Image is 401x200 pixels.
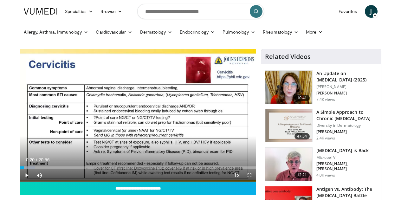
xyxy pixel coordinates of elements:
[316,123,377,128] p: Diversity in Dermatology
[243,169,256,182] button: Fullscreen
[302,26,327,38] a: More
[136,26,176,38] a: Dermatology
[20,49,256,182] video-js: Video Player
[36,157,37,162] span: /
[265,148,312,181] img: 537ec807-323d-43b7-9fe0-bad00a6af604.150x105_q85_crop-smart_upscale.jpg
[316,97,335,102] p: 7.4K views
[316,186,377,199] h3: Antigen vs. Antibody: The [MEDICAL_DATA] Battle
[265,109,312,142] img: dc941aa0-c6d2-40bd-ba0f-da81891a6313.png.150x105_q85_crop-smart_upscale.png
[176,26,219,38] a: Endocrinology
[20,169,33,182] button: Play
[137,4,264,19] input: Search topics, interventions
[316,161,377,171] p: [PERSON_NAME], [PERSON_NAME]
[265,71,312,104] img: 48af3e72-e66e-47da-b79f-f02e7cc46b9b.png.150x105_q85_crop-smart_upscale.png
[33,169,46,182] button: Mute
[316,91,377,96] p: [PERSON_NAME]
[316,147,377,154] h3: [MEDICAL_DATA] is Back
[265,53,311,61] h4: Related Videos
[20,166,256,169] div: Progress Bar
[316,70,377,83] h3: An Update on [MEDICAL_DATA] (2025)
[316,84,377,89] p: [PERSON_NAME]
[316,109,377,122] h3: A Simple Approach to Chronic [MEDICAL_DATA]
[230,169,243,182] button: Playback Rate
[265,147,377,181] a: 12:21 [MEDICAL_DATA] is Back MicrobeTV [PERSON_NAME], [PERSON_NAME] 4.0K views
[294,172,310,178] span: 12:21
[265,70,377,104] a: 10:41 An Update on [MEDICAL_DATA] (2025) [PERSON_NAME] [PERSON_NAME] 7.4K views
[316,136,335,141] p: 2.4K views
[92,26,136,38] a: Cardiovascular
[294,133,310,139] span: 47:54
[26,157,35,162] span: 0:20
[316,129,377,134] p: [PERSON_NAME]
[20,26,92,38] a: Allergy, Asthma, Immunology
[294,95,310,101] span: 10:41
[24,8,57,15] img: VuMedi Logo
[265,109,377,143] a: 47:54 A Simple Approach to Chronic [MEDICAL_DATA] Diversity in Dermatology [PERSON_NAME] 2.4K views
[335,5,361,18] a: Favorites
[219,26,259,38] a: Pulmonology
[38,157,49,162] span: 20:56
[259,26,302,38] a: Rheumatology
[316,173,335,178] p: 4.0K views
[316,155,377,160] p: MicrobeTV
[365,5,378,18] a: J
[61,5,97,18] a: Specialties
[97,5,126,18] a: Browse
